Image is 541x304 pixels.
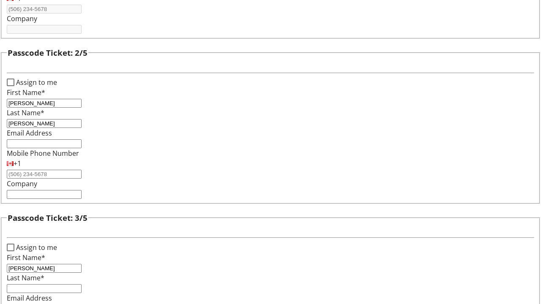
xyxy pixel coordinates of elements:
[8,47,87,59] h3: Passcode Ticket: 2/5
[7,170,82,179] input: (506) 234-5678
[7,128,52,138] label: Email Address
[7,88,45,97] label: First Name*
[7,108,44,117] label: Last Name*
[7,149,79,158] label: Mobile Phone Number
[7,293,52,303] label: Email Address
[14,242,57,252] label: Assign to me
[14,77,57,87] label: Assign to me
[7,14,37,23] label: Company
[7,5,82,14] input: (506) 234-5678
[7,253,45,262] label: First Name*
[8,212,87,224] h3: Passcode Ticket: 3/5
[7,273,44,282] label: Last Name*
[7,179,37,188] label: Company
